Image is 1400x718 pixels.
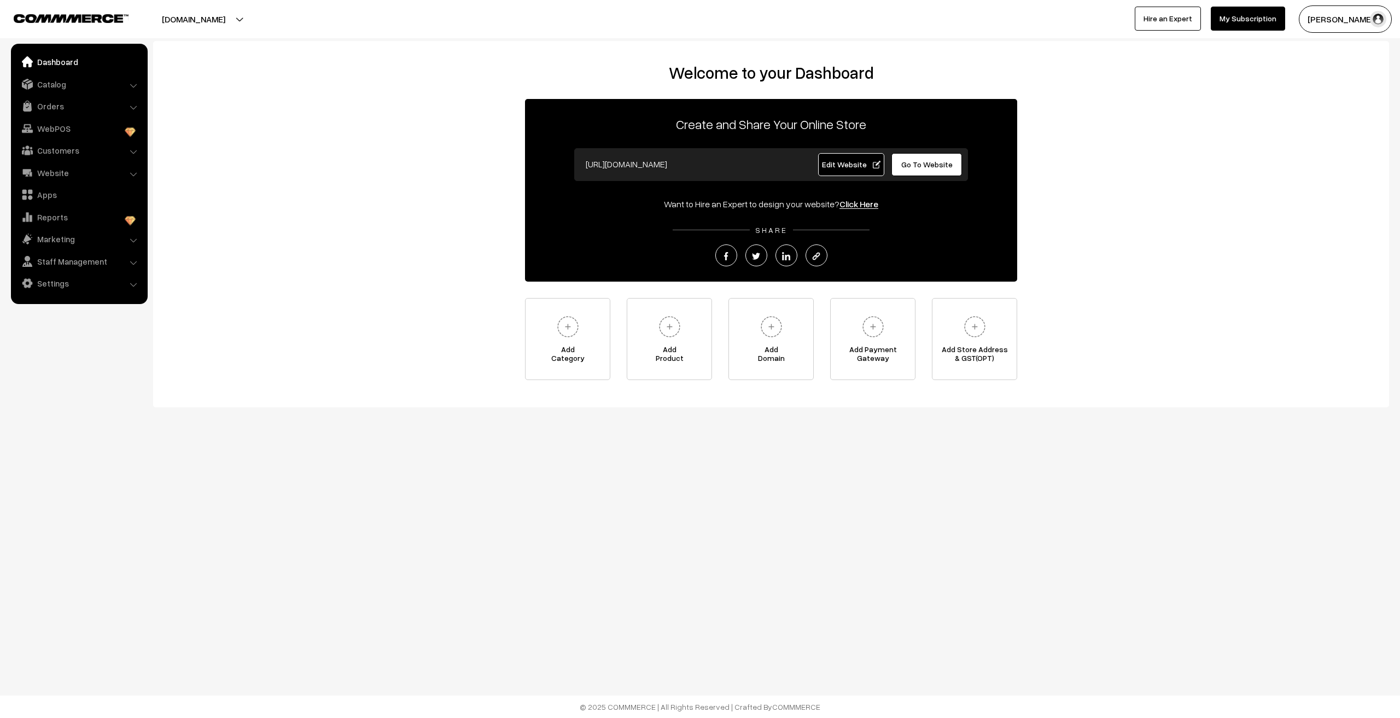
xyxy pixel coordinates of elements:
[1370,11,1386,27] img: user
[164,63,1378,83] h2: Welcome to your Dashboard
[525,114,1017,134] p: Create and Share Your Online Store
[124,5,264,33] button: [DOMAIN_NAME]
[772,702,820,711] a: COMMMERCE
[750,225,793,235] span: SHARE
[14,74,144,94] a: Catalog
[960,312,990,342] img: plus.svg
[525,197,1017,211] div: Want to Hire an Expert to design your website?
[1211,7,1285,31] a: My Subscription
[756,312,786,342] img: plus.svg
[14,119,144,138] a: WebPOS
[14,52,144,72] a: Dashboard
[655,312,685,342] img: plus.svg
[901,160,953,169] span: Go To Website
[932,298,1017,380] a: Add Store Address& GST(OPT)
[839,199,878,209] a: Click Here
[858,312,888,342] img: plus.svg
[14,252,144,271] a: Staff Management
[14,273,144,293] a: Settings
[14,229,144,249] a: Marketing
[526,345,610,367] span: Add Category
[891,153,962,176] a: Go To Website
[525,298,610,380] a: AddCategory
[728,298,814,380] a: AddDomain
[932,345,1017,367] span: Add Store Address & GST(OPT)
[14,207,144,227] a: Reports
[14,185,144,205] a: Apps
[729,345,813,367] span: Add Domain
[831,345,915,367] span: Add Payment Gateway
[1299,5,1392,33] button: [PERSON_NAME]
[627,345,711,367] span: Add Product
[553,312,583,342] img: plus.svg
[830,298,915,380] a: Add PaymentGateway
[14,96,144,116] a: Orders
[1135,7,1201,31] a: Hire an Expert
[822,160,880,169] span: Edit Website
[14,141,144,160] a: Customers
[818,153,885,176] a: Edit Website
[14,163,144,183] a: Website
[14,11,109,24] a: COMMMERCE
[14,14,129,22] img: COMMMERCE
[627,298,712,380] a: AddProduct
